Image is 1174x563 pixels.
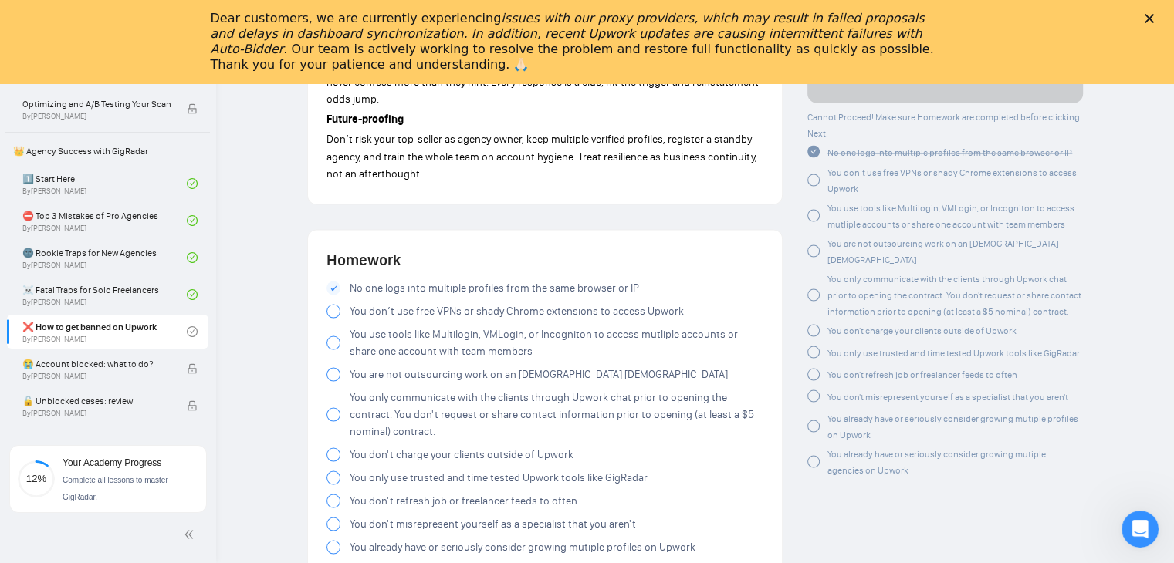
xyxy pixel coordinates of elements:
[124,460,184,470] span: Messages
[827,392,1068,403] span: You don't misrepresent yourself as a specialist that you aren't
[7,136,208,167] span: 👑 Agency Success with GigRadar
[187,178,198,189] span: check-circle
[22,315,187,349] a: ❌ How to get banned on UpworkBy[PERSON_NAME]
[206,421,309,483] button: Help
[22,393,171,409] span: 🔓 Unblocked cases: review
[827,274,1081,317] span: You only communicate with the clients through Upwork chat prior to opening the contract. You don'...
[1122,511,1159,548] iframe: Intercom live chat
[827,167,1077,194] span: You don’t use free VPNs or shady Chrome extensions to access Upwork
[22,278,187,312] a: ☠️ Fatal Traps for Solo FreelancersBy[PERSON_NAME]
[22,96,171,112] span: Optimizing and A/B Testing Your Scanner for Better Results
[350,389,763,440] span: You only communicate with the clients through Upwork chat prior to opening the contract. You don'...
[350,469,648,486] span: You only use trusted and time tested Upwork tools like GigRadar
[187,289,198,300] span: check-circle
[103,421,205,483] button: Messages
[22,204,187,238] a: ⛔ Top 3 Mistakes of Pro AgenciesBy[PERSON_NAME]
[827,413,1078,440] span: You already have or seriously consider growing mutiple profiles on Upwork
[211,11,939,72] div: Dear customers, we are currently experiencing . Our team is actively working to resolve the probl...
[22,356,171,372] span: 😭 Account blocked: what to do?
[326,113,404,126] strong: Future-proofing
[22,409,171,418] span: By [PERSON_NAME]
[1145,14,1160,23] div: Close
[350,366,728,383] span: You are not outsourcing work on an [DEMOGRAPHIC_DATA] [DEMOGRAPHIC_DATA]
[187,400,198,411] span: lock
[187,215,198,226] span: check-circle
[326,133,757,180] span: Don’t risk your top-seller as agency owner, keep multiple verified profiles, register a standby a...
[18,111,49,142] img: Profile image for Mariia
[211,11,925,56] i: issues with our proxy providers, which may result in failed proposals and delays in dashboard syn...
[350,538,695,555] span: You already have or seriously consider growing mutiple profiles on Upwork
[350,302,684,319] span: You don’t use free VPNs or shady Chrome extensions to access Upwork
[55,126,88,143] div: Mariia
[350,279,639,296] span: No one logs into multiple profiles from the same browser or IP
[807,113,1080,140] span: Cannot Proceed! Make sure Homework are completed before clicking Next:
[184,527,199,542] span: double-left
[187,252,198,263] span: check-circle
[350,492,577,509] span: You don't refresh job or freelancer feeds to often
[85,346,225,377] button: Ask a question
[326,248,763,270] h4: Homework
[827,348,1080,359] span: You only use trusted and time tested Upwork tools like GigRadar
[827,369,1017,380] span: You don't refresh job or freelancer feeds to often
[63,457,161,468] span: Your Academy Progress
[55,112,807,124] span: Hi, [EMAIL_ADDRESS][DOMAIN_NAME], Welcome to [DOMAIN_NAME]! Why don't you check out our tutorials...
[22,372,171,381] span: By [PERSON_NAME]
[827,203,1074,230] span: You use tools like Multilogin, VMLogin, or Incogniton to access mutliple accounts or share one ac...
[22,241,187,275] a: 🌚 Rookie Traps for New AgenciesBy[PERSON_NAME]
[827,238,1059,265] span: You are not outsourcing work on an [DEMOGRAPHIC_DATA] [DEMOGRAPHIC_DATA]
[36,460,67,470] span: Home
[114,7,198,33] h1: Messages
[827,148,1072,159] span: No one logs into multiple profiles from the same browser or IP
[187,363,198,374] span: lock
[18,54,49,85] img: Profile image for Mariia
[271,6,299,34] div: Close
[827,449,1046,476] span: You already have or seriously consider growing mutiple agencies on Upwork
[245,460,269,470] span: Help
[91,69,141,86] div: • 20h ago
[22,167,187,201] a: 1️⃣ Start HereBy[PERSON_NAME]
[18,474,55,484] span: 12%
[350,446,573,463] span: You don't charge your clients outside of Upwork
[91,126,141,143] div: • 22h ago
[807,146,820,158] span: check-circle
[55,69,88,86] div: Mariia
[350,325,763,359] span: You use tools like Multilogin, VMLogin, or Incogniton to access mutliple accounts or share one ac...
[827,325,1017,336] span: You don't charge your clients outside of Upwork
[187,326,198,337] span: check-circle
[187,103,198,114] span: lock
[63,476,168,501] span: Complete all lessons to master GigRadar.
[350,515,636,532] span: You don't misrepresent yourself as a specialist that you aren't
[22,112,171,121] span: By [PERSON_NAME]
